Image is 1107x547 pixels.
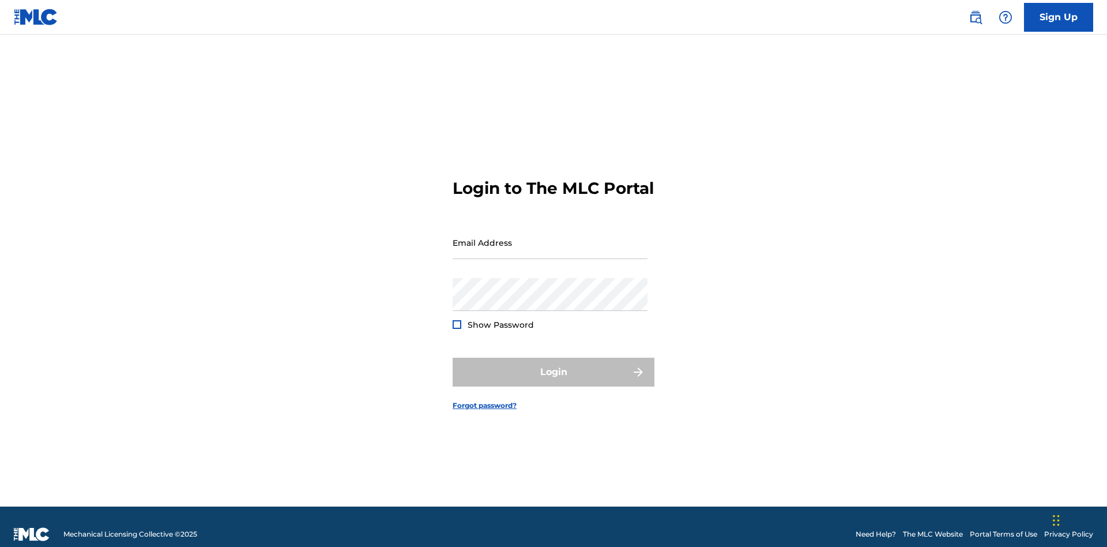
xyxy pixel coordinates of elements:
[63,529,197,539] span: Mechanical Licensing Collective © 2025
[964,6,987,29] a: Public Search
[1024,3,1093,32] a: Sign Up
[14,9,58,25] img: MLC Logo
[903,529,963,539] a: The MLC Website
[468,320,534,330] span: Show Password
[999,10,1012,24] img: help
[1044,529,1093,539] a: Privacy Policy
[856,529,896,539] a: Need Help?
[994,6,1017,29] div: Help
[969,10,982,24] img: search
[453,178,654,198] h3: Login to The MLC Portal
[1049,492,1107,547] iframe: Chat Widget
[1053,503,1060,538] div: Drag
[970,529,1037,539] a: Portal Terms of Use
[453,400,517,411] a: Forgot password?
[14,527,50,541] img: logo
